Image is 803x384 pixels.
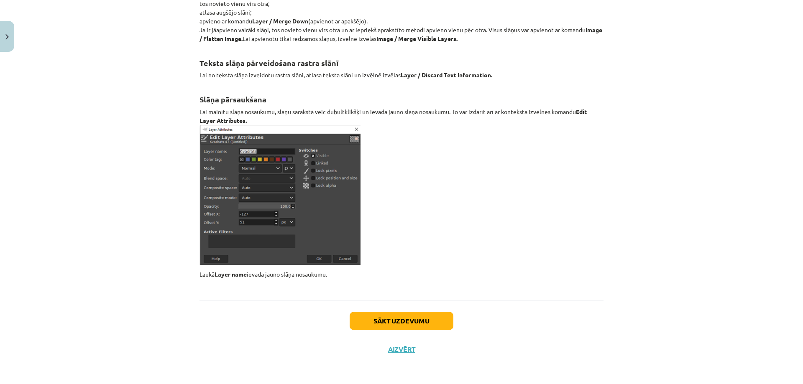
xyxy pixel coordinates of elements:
strong: Edit Layer Attributes. [199,108,587,124]
p: Laukā ievada jauno slāņa nosaukumu. [199,270,604,287]
button: Aizvērt [386,345,417,353]
strong: Layer name [215,270,247,278]
strong: Teksta slāņa pārveidošana rastra slānī [199,58,338,68]
strong: Image / Flatten Image. [199,26,602,42]
strong: Layer / Merge Down [252,17,308,25]
button: Sākt uzdevumu [350,312,453,330]
strong: Slāņa pārsaukšana [199,94,266,104]
img: icon-close-lesson-0947bae3869378f0d4975bcd49f059093ad1ed9edebbc8119c70593378902aed.svg [5,34,9,40]
p: Lai mainītu slāņa nosaukumu, slāņu sarakstā veic dubultklikšķi un ievada jauno slāņa nosaukumu. T... [199,107,604,265]
strong: Image / Merge Visible Layers. [376,35,458,42]
strong: Layer / Discard Text Information. [401,71,492,79]
p: Lai no teksta slāņa izveidotu rastra slāni, atlasa teksta slāni un izvēlnē izvēlas [199,71,604,79]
